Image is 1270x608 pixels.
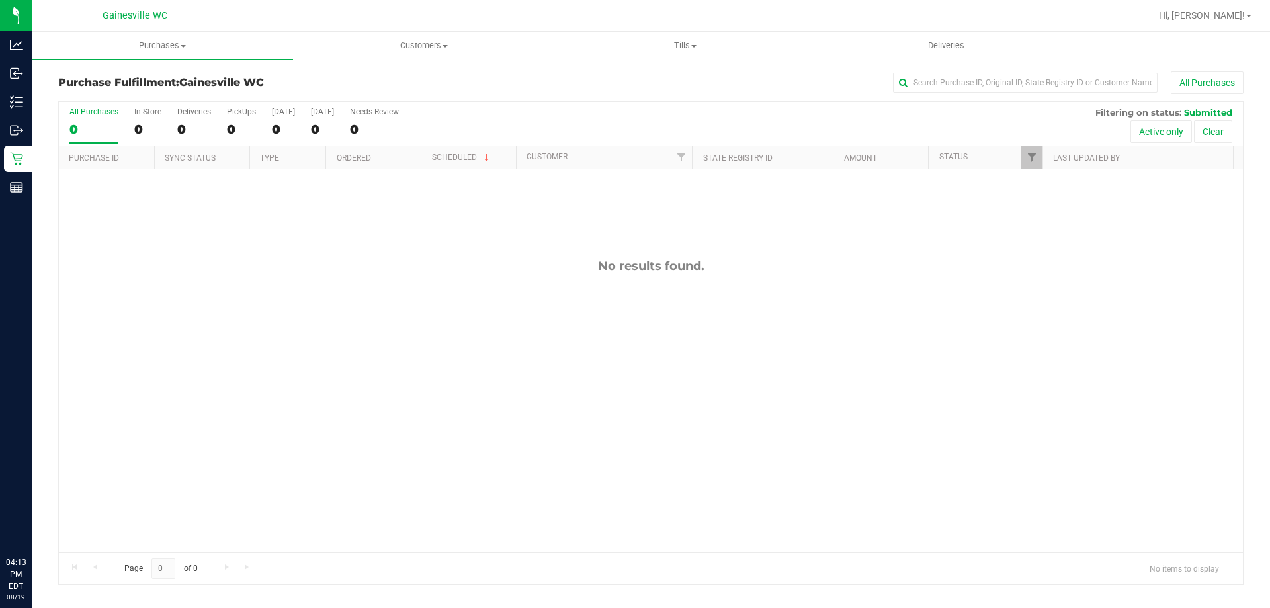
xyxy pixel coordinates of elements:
p: 08/19 [6,592,26,602]
inline-svg: Outbound [10,124,23,137]
span: Deliveries [910,40,982,52]
span: Filtering on status: [1095,107,1181,118]
a: Status [939,152,968,161]
a: Customers [293,32,554,60]
inline-svg: Analytics [10,38,23,52]
iframe: Resource center [13,502,53,542]
p: 04:13 PM EDT [6,556,26,592]
span: Page of 0 [113,558,208,579]
span: Gainesville WC [103,10,167,21]
div: 0 [227,122,256,137]
span: Gainesville WC [179,76,264,89]
div: 0 [177,122,211,137]
div: [DATE] [311,107,334,116]
inline-svg: Reports [10,181,23,194]
a: Type [260,153,279,163]
button: Clear [1194,120,1232,143]
span: Submitted [1184,107,1232,118]
div: Deliveries [177,107,211,116]
a: Amount [844,153,877,163]
a: Purchases [32,32,293,60]
a: Filter [1021,146,1042,169]
a: State Registry ID [703,153,773,163]
div: 0 [134,122,161,137]
input: Search Purchase ID, Original ID, State Registry ID or Customer Name... [893,73,1158,93]
span: Hi, [PERSON_NAME]! [1159,10,1245,21]
button: All Purchases [1171,71,1244,94]
inline-svg: Retail [10,152,23,165]
a: Last Updated By [1053,153,1120,163]
button: Active only [1130,120,1192,143]
div: 0 [69,122,118,137]
h3: Purchase Fulfillment: [58,77,453,89]
span: Tills [555,40,815,52]
div: PickUps [227,107,256,116]
div: 0 [272,122,295,137]
a: Scheduled [432,153,492,162]
div: All Purchases [69,107,118,116]
a: Customer [527,152,568,161]
a: Purchase ID [69,153,119,163]
span: Customers [294,40,554,52]
div: [DATE] [272,107,295,116]
div: No results found. [59,259,1243,273]
span: No items to display [1139,558,1230,578]
div: In Store [134,107,161,116]
inline-svg: Inbound [10,67,23,80]
inline-svg: Inventory [10,95,23,109]
a: Sync Status [165,153,216,163]
a: Ordered [337,153,371,163]
a: Filter [670,146,692,169]
div: 0 [350,122,399,137]
div: 0 [311,122,334,137]
div: Needs Review [350,107,399,116]
a: Deliveries [816,32,1077,60]
a: Tills [554,32,816,60]
span: Purchases [32,40,293,52]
